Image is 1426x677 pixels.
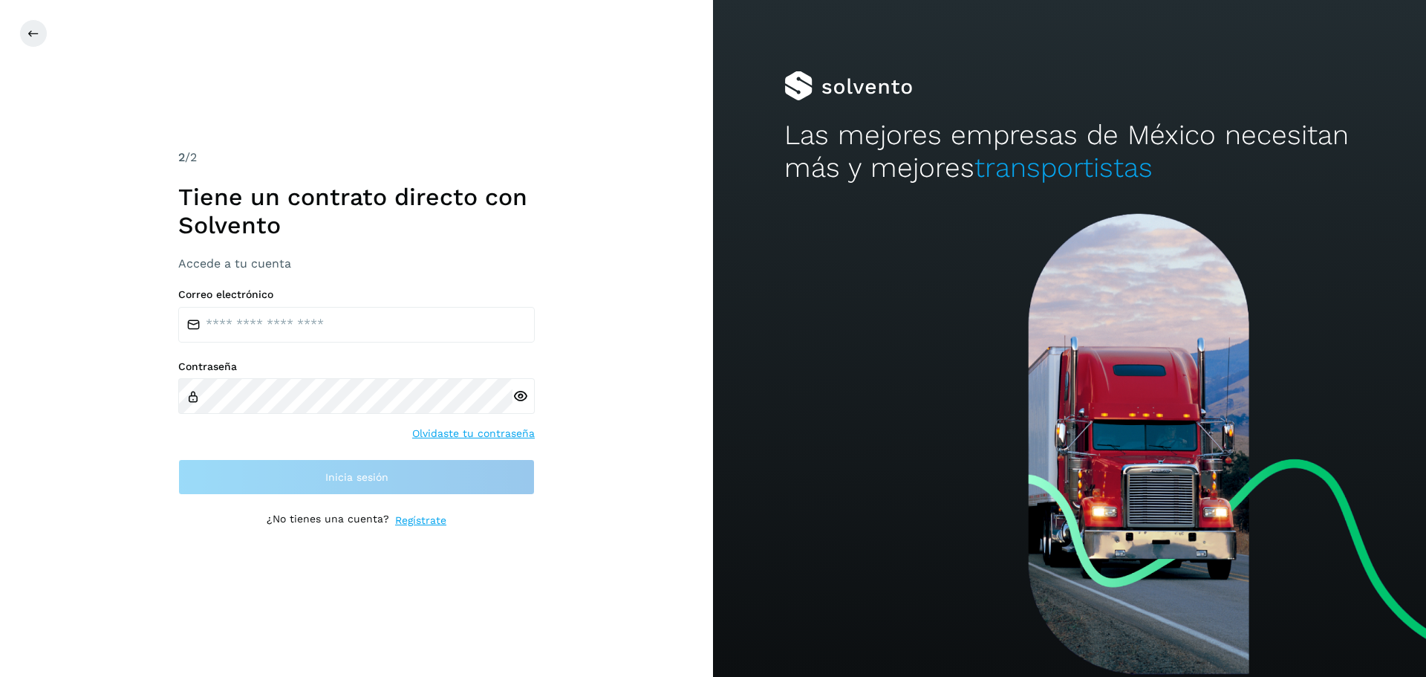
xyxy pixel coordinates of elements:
div: /2 [178,149,535,166]
a: Olvidaste tu contraseña [412,426,535,441]
label: Contraseña [178,360,535,373]
h1: Tiene un contrato directo con Solvento [178,183,535,240]
a: Regístrate [395,513,446,528]
h3: Accede a tu cuenta [178,256,535,271]
span: Inicia sesión [325,472,388,482]
button: Inicia sesión [178,459,535,495]
label: Correo electrónico [178,288,535,301]
h2: Las mejores empresas de México necesitan más y mejores [784,119,1355,185]
p: ¿No tienes una cuenta? [267,513,389,528]
span: transportistas [974,152,1153,184]
span: 2 [178,150,185,164]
